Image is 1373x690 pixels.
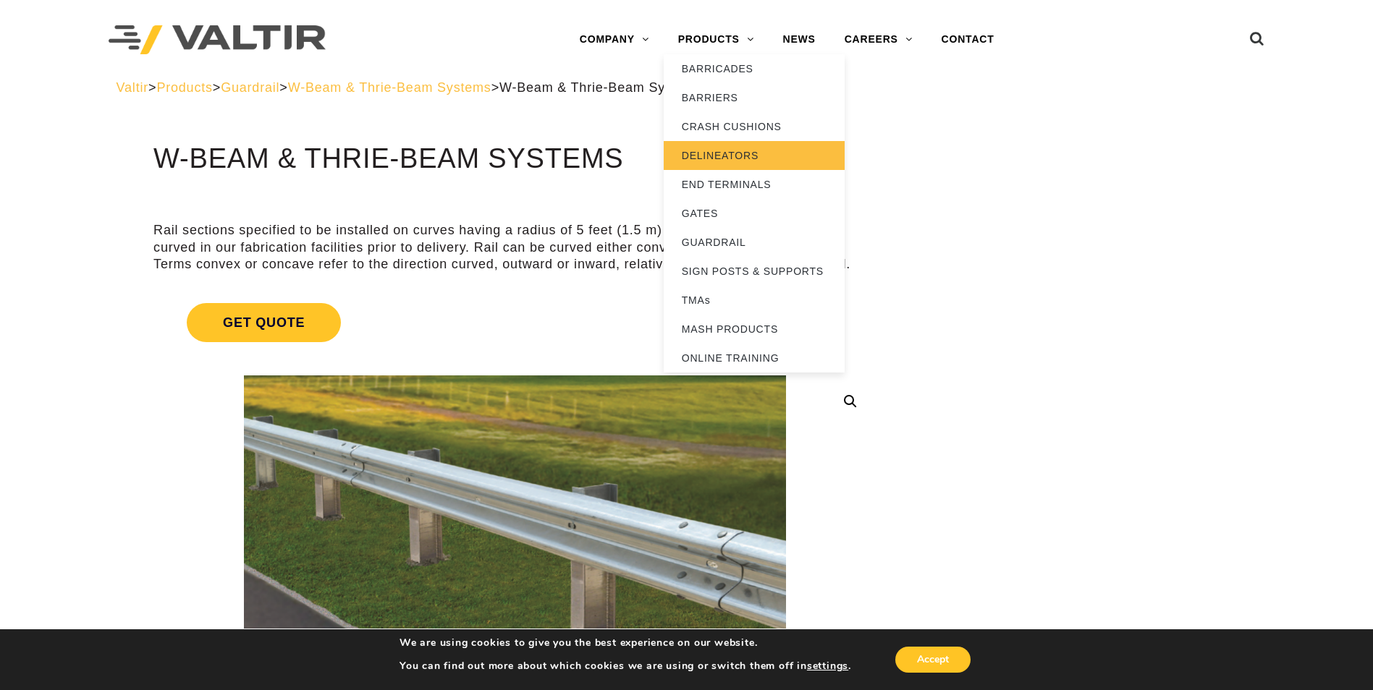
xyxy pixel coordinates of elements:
a: MASH PRODUCTS [664,315,845,344]
a: PRODUCTS [664,25,769,54]
p: You can find out more about which cookies we are using or switch them off in . [400,660,851,673]
a: BARRICADES [664,54,845,83]
a: END TERMINALS [664,170,845,199]
a: W-Beam & Thrie-Beam Systems [288,80,491,95]
a: DELINEATORS [664,141,845,170]
h1: W-Beam & Thrie-Beam Systems [153,144,876,174]
a: CONTACT [927,25,1009,54]
button: settings [807,660,848,673]
span: W-Beam & Thrie-Beam Systems [499,80,703,95]
a: ONLINE TRAINING [664,344,845,372]
a: CAREERS [830,25,927,54]
a: GATES [664,199,845,228]
a: CRASH CUSHIONS [664,112,845,141]
a: NEWS [769,25,830,54]
img: Valtir [109,25,326,55]
a: BARRIERS [664,83,845,112]
a: SIGN POSTS & SUPPORTS [664,257,845,286]
p: Rail sections specified to be installed on curves having a radius of 5 feet (1.5 m) to 150 feet (... [153,222,876,273]
a: Guardrail [221,80,279,95]
p: We are using cookies to give you the best experience on our website. [400,636,851,649]
a: Products [156,80,212,95]
button: Accept [895,647,971,673]
a: Get Quote [153,286,876,359]
a: Valtir [117,80,148,95]
a: COMPANY [565,25,664,54]
a: TMAs [664,286,845,315]
div: > > > > [117,80,1257,96]
a: GUARDRAIL [664,228,845,257]
span: Get Quote [187,303,341,342]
